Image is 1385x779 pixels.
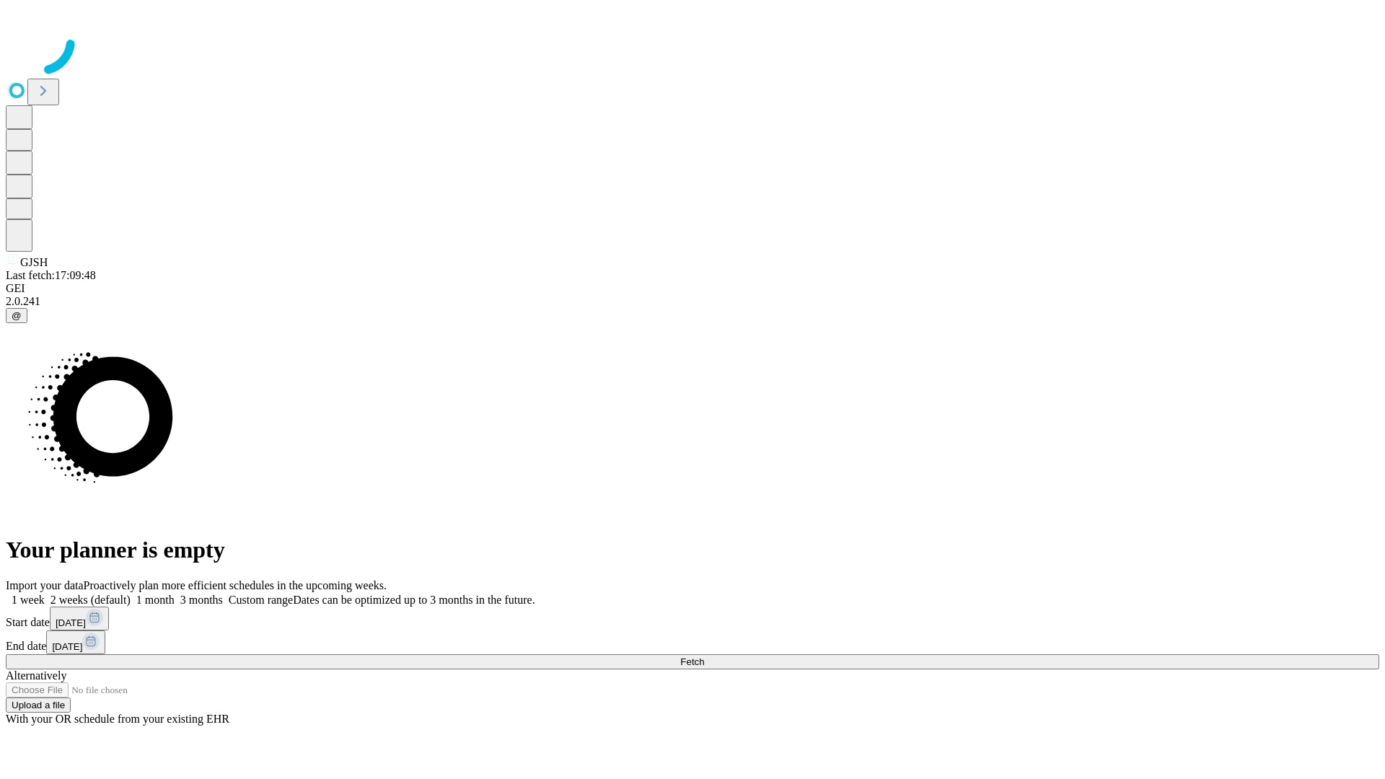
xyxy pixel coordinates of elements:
[6,295,1379,308] div: 2.0.241
[56,617,86,628] span: [DATE]
[293,594,535,606] span: Dates can be optimized up to 3 months in the future.
[6,697,71,713] button: Upload a file
[6,713,229,725] span: With your OR schedule from your existing EHR
[46,630,105,654] button: [DATE]
[84,579,387,591] span: Proactively plan more efficient schedules in the upcoming weeks.
[6,654,1379,669] button: Fetch
[6,607,1379,630] div: Start date
[6,537,1379,563] h1: Your planner is empty
[180,594,223,606] span: 3 months
[136,594,175,606] span: 1 month
[20,256,48,268] span: GJSH
[12,594,45,606] span: 1 week
[6,669,66,682] span: Alternatively
[50,594,131,606] span: 2 weeks (default)
[52,641,82,652] span: [DATE]
[6,269,96,281] span: Last fetch: 17:09:48
[50,607,109,630] button: [DATE]
[6,308,27,323] button: @
[6,282,1379,295] div: GEI
[680,656,704,667] span: Fetch
[229,594,293,606] span: Custom range
[12,310,22,321] span: @
[6,630,1379,654] div: End date
[6,579,84,591] span: Import your data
